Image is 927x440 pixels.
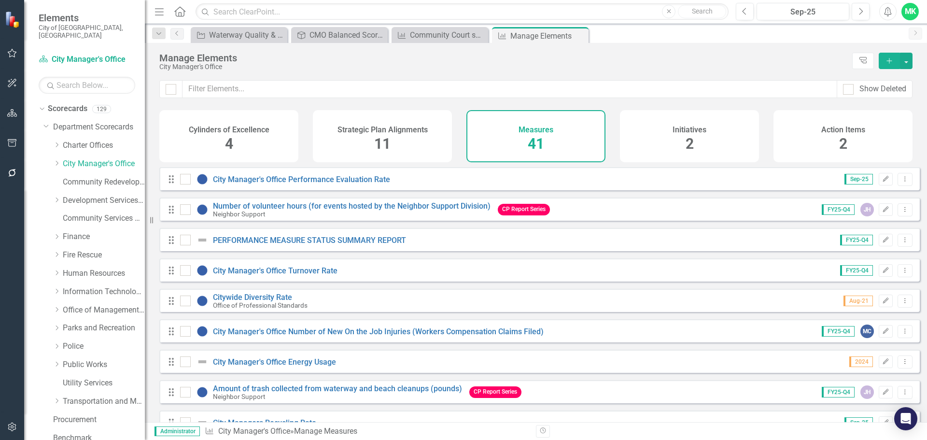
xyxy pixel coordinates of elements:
a: Scorecards [48,103,87,114]
a: Utility Services [63,378,145,389]
img: Information Unavailable [197,295,208,307]
a: Citywide Diversity Rate [213,293,292,302]
a: Community Redevelopment Agency [63,177,145,188]
h4: Cylinders of Excellence [189,126,269,134]
a: Fire Rescue [63,250,145,261]
div: Open Intercom Messenger [894,407,917,430]
span: 41 [528,135,544,152]
div: 129 [92,105,111,113]
a: Waterway Quality & Algae Bloom Improvements [193,29,285,41]
img: Not Defined [197,234,208,246]
a: Procurement [53,414,145,426]
span: 2 [839,135,847,152]
h4: Initiatives [673,126,706,134]
h4: Measures [519,126,553,134]
span: CP Report Series [498,204,550,215]
button: MK [901,3,919,20]
div: Manage Elements [159,53,847,63]
a: Department Scorecards [53,122,145,133]
img: Information Unavailable [197,173,208,185]
div: Sep-25 [760,6,846,18]
a: Charter Offices [63,140,145,151]
input: Filter Elements... [182,80,837,98]
a: Finance [63,231,145,242]
a: CMO Balanced Scorecard [294,29,385,41]
div: » Manage Measures [205,426,529,437]
span: FY25-Q4 [840,235,873,245]
div: Community Court service provider referral rate [410,29,486,41]
input: Search Below... [39,77,135,94]
img: Information Unavailable [197,204,208,215]
a: Transportation and Mobility [63,396,145,407]
a: Community Services Department [63,213,145,224]
span: FY25-Q4 [840,265,873,276]
input: Search ClearPoint... [196,3,729,20]
span: FY25-Q4 [822,387,855,397]
span: Search [692,7,713,15]
a: Public Works [63,359,145,370]
h4: Strategic Plan Alignments [337,126,428,134]
span: Sep-25 [844,174,873,185]
a: Development Services Department [63,195,145,206]
div: JH [860,203,874,216]
a: PERFORMANCE MEASURE STATUS SUMMARY REPORT [213,236,406,245]
div: Manage Elements [510,30,586,42]
img: Information Unavailable [197,326,208,337]
div: JH [860,385,874,399]
span: 2 [686,135,694,152]
span: Sep-25 [844,417,873,428]
div: Waterway Quality & Algae Bloom Improvements [209,29,285,41]
small: Neighbor Support [213,211,265,218]
small: Neighbor Support [213,393,265,400]
span: Elements [39,12,135,24]
a: Office of Management and Budget [63,305,145,316]
button: Search [678,5,726,18]
div: MC [860,325,874,338]
a: City Manager's Office Turnover Rate [213,266,337,275]
a: Information Technology Services [63,286,145,298]
a: Police [63,341,145,352]
img: ClearPoint Strategy [5,11,22,28]
a: City Manager's Office [39,54,135,65]
span: 2024 [849,356,873,367]
span: Aug-21 [843,296,873,306]
img: Not Defined [197,356,208,368]
a: Human Resources [63,268,145,279]
img: Not Defined [197,417,208,428]
div: City Manager's Office [159,63,847,71]
span: FY25-Q4 [822,326,855,337]
span: 11 [374,135,391,152]
h4: Action Items [821,126,865,134]
small: Office of Professional Standards [213,302,308,309]
span: CP Report Series [469,386,521,397]
img: Information Unavailable [197,386,208,398]
a: City Manager's Office Energy Usage [213,357,336,367]
a: City Manager's Office [218,426,290,436]
small: City of [GEOGRAPHIC_DATA], [GEOGRAPHIC_DATA] [39,24,135,40]
div: Show Deleted [859,84,906,95]
span: FY25-Q4 [822,204,855,215]
button: Sep-25 [757,3,849,20]
span: Administrator [154,426,200,436]
a: Community Court service provider referral rate [394,29,486,41]
a: Parks and Recreation [63,323,145,334]
a: Number of volunteer hours (for events hosted by the Neighbor Support Division) [213,201,491,211]
a: City Manager's Office Number of New On the Job Injuries (Workers Compensation Claims Filed) [213,327,544,336]
a: Amount of trash collected from waterway and beach cleanups (pounds) [213,384,462,393]
a: City Manager's Office Performance Evaluation Rate [213,175,390,184]
img: Information Unavailable [197,265,208,276]
span: 4 [225,135,233,152]
div: CMO Balanced Scorecard [309,29,385,41]
a: City Manager's Office [63,158,145,170]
